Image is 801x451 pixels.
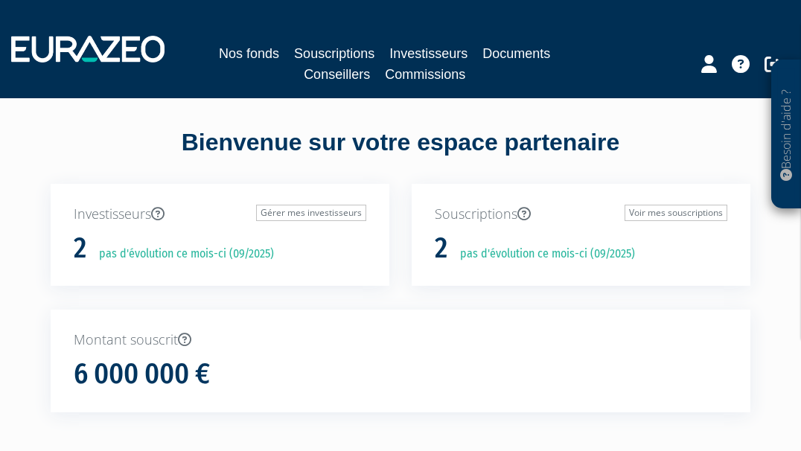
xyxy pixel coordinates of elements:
h1: 6 000 000 € [74,359,210,390]
p: pas d'évolution ce mois-ci (09/2025) [450,246,635,263]
a: Investisseurs [389,43,467,64]
p: pas d'évolution ce mois-ci (09/2025) [89,246,274,263]
a: Souscriptions [294,43,374,64]
p: Investisseurs [74,205,366,224]
a: Commissions [385,64,465,85]
a: Gérer mes investisseurs [256,205,366,221]
a: Voir mes souscriptions [625,205,727,221]
a: Nos fonds [219,43,279,64]
h1: 2 [435,233,447,264]
a: Conseillers [304,64,370,85]
h1: 2 [74,233,86,264]
p: Besoin d'aide ? [778,68,795,202]
img: 1732889491-logotype_eurazeo_blanc_rvb.png [11,36,165,63]
p: Montant souscrit [74,330,727,350]
div: Bienvenue sur votre espace partenaire [39,126,762,184]
p: Souscriptions [435,205,727,224]
a: Documents [482,43,550,64]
